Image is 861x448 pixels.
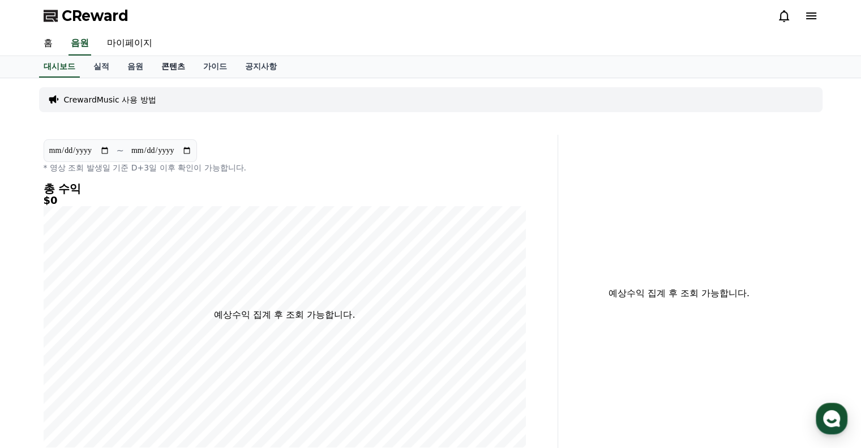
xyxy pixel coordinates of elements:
span: 홈 [36,371,42,380]
a: 설정 [146,354,217,382]
a: 공지사항 [236,56,286,78]
span: 설정 [175,371,189,380]
p: ~ [117,144,124,157]
h5: $0 [44,195,526,206]
a: 마이페이지 [98,32,161,56]
a: CrewardMusic 사용 방법 [64,94,156,105]
a: CReward [44,7,128,25]
a: 가이드 [194,56,236,78]
p: 예상수익 집계 후 조회 가능합니다. [567,287,791,300]
span: 대화 [104,372,117,381]
a: 대시보드 [39,56,80,78]
a: 콘텐츠 [152,56,194,78]
span: CReward [62,7,128,25]
p: * 영상 조회 발생일 기준 D+3일 이후 확인이 가능합니다. [44,162,526,173]
a: 음원 [68,32,91,56]
a: 대화 [75,354,146,382]
h4: 총 수익 [44,182,526,195]
a: 실적 [84,56,118,78]
a: 홈 [3,354,75,382]
a: 음원 [118,56,152,78]
p: 예상수익 집계 후 조회 가능합니다. [214,308,355,322]
a: 홈 [35,32,62,56]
